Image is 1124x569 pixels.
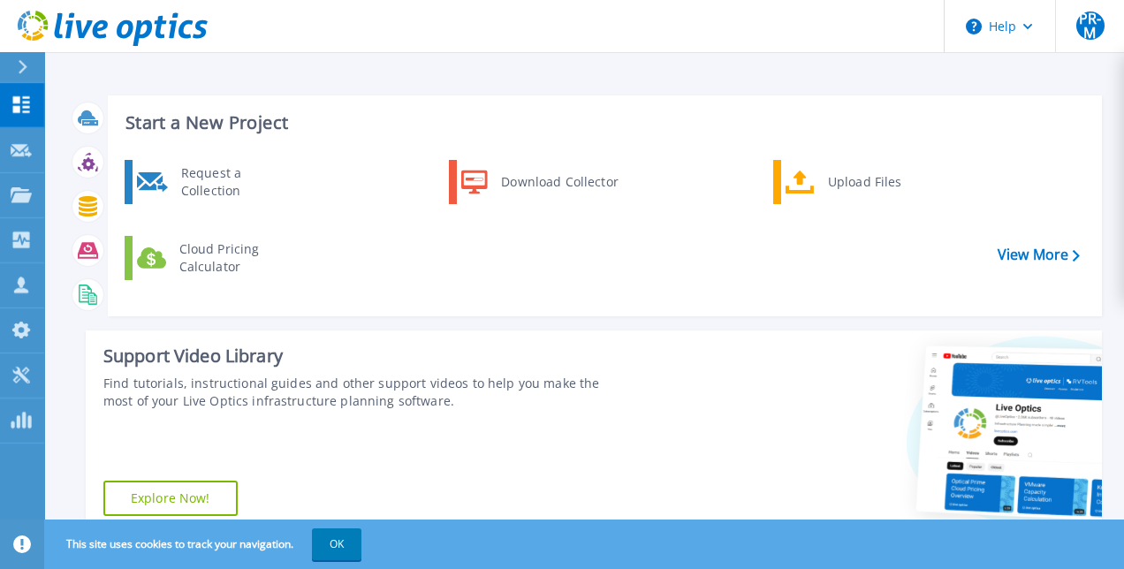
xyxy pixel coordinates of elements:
div: Cloud Pricing Calculator [171,240,301,276]
div: Upload Files [819,164,950,200]
a: Upload Files [773,160,954,204]
button: OK [312,528,361,560]
span: This site uses cookies to track your navigation. [49,528,361,560]
a: View More [998,247,1080,263]
a: Cloud Pricing Calculator [125,236,306,280]
div: Support Video Library [103,345,632,368]
a: Download Collector [449,160,630,204]
span: PR-M [1076,11,1105,40]
div: Request a Collection [172,164,301,200]
div: Find tutorials, instructional guides and other support videos to help you make the most of your L... [103,375,632,410]
div: Download Collector [492,164,626,200]
h3: Start a New Project [125,113,1079,133]
a: Request a Collection [125,160,306,204]
a: Explore Now! [103,481,238,516]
